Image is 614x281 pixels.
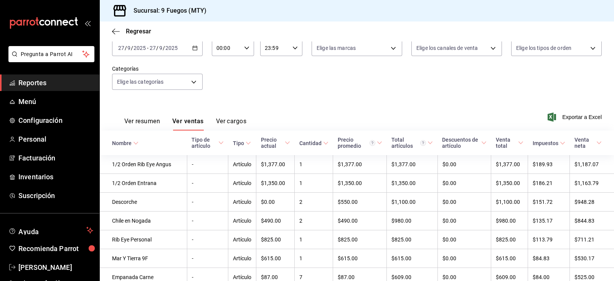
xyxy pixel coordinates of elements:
td: 1/2 Orden Rib Eye Angus [100,155,187,174]
td: $1,350.00 [491,174,528,193]
div: Impuestos [533,140,558,146]
span: / [156,45,158,51]
td: $615.00 [491,249,528,268]
span: Elige las marcas [317,44,356,52]
td: $615.00 [256,249,295,268]
td: $0.00 [437,230,491,249]
div: Precio promedio [338,137,375,149]
td: - [187,155,228,174]
a: Pregunta a Parrot AI [5,56,94,64]
div: Tipo [233,140,244,146]
div: Venta neta [574,137,595,149]
td: $1,350.00 [333,174,387,193]
td: 1 [295,230,333,249]
span: Tipo de artículo [191,137,223,149]
div: navigation tabs [124,117,246,131]
span: Total artículos [391,137,433,149]
button: Exportar a Excel [549,112,602,122]
td: - [187,212,228,230]
td: $530.17 [570,249,614,268]
td: $615.00 [387,249,437,268]
td: $490.00 [333,212,387,230]
td: 1 [295,174,333,193]
span: Personal [18,134,93,144]
button: Ver cargos [216,117,247,131]
td: $825.00 [491,230,528,249]
td: Artículo [228,212,256,230]
td: 2 [295,193,333,212]
span: Facturación [18,153,93,163]
td: $186.21 [528,174,570,193]
td: $825.00 [333,230,387,249]
span: Recomienda Parrot [18,243,93,254]
td: 2 [295,212,333,230]
td: $189.93 [528,155,570,174]
td: $825.00 [387,230,437,249]
td: $0.00 [437,155,491,174]
label: Categorías [112,66,203,71]
td: $825.00 [256,230,295,249]
button: Ver resumen [124,117,160,131]
div: Descuentos de artículo [442,137,480,149]
td: $1,100.00 [491,193,528,212]
td: Chile en Nogada [100,212,187,230]
td: $1,377.00 [387,155,437,174]
td: $1,377.00 [333,155,387,174]
td: Artículo [228,249,256,268]
input: ---- [133,45,146,51]
button: Ver ventas [172,117,204,131]
input: -- [149,45,156,51]
td: - [187,193,228,212]
td: $980.00 [387,212,437,230]
span: Cantidad [299,140,328,146]
td: Artículo [228,230,256,249]
td: 1 [295,249,333,268]
td: $1,187.07 [570,155,614,174]
td: $0.00 [437,212,491,230]
td: $84.83 [528,249,570,268]
span: Reportes [18,78,93,88]
td: Descorche [100,193,187,212]
span: / [131,45,133,51]
td: $1,377.00 [256,155,295,174]
span: Elige las categorías [117,78,164,86]
td: $844.83 [570,212,614,230]
input: -- [118,45,125,51]
span: Menú [18,96,93,107]
div: Cantidad [299,140,322,146]
span: Regresar [126,28,151,35]
span: Pregunta a Parrot AI [21,50,83,58]
td: Artículo [228,193,256,212]
td: $1,350.00 [387,174,437,193]
td: $0.00 [437,249,491,268]
span: / [163,45,165,51]
button: Regresar [112,28,151,35]
span: Elige los tipos de orden [516,44,571,52]
td: $1,377.00 [491,155,528,174]
span: / [125,45,127,51]
td: 1 [295,155,333,174]
td: $948.28 [570,193,614,212]
div: Nombre [112,140,132,146]
button: open_drawer_menu [84,20,91,26]
td: Mar Y Tierra 9F [100,249,187,268]
span: Inventarios [18,172,93,182]
td: 1/2 Orden Entrana [100,174,187,193]
span: Nombre [112,140,139,146]
td: $711.21 [570,230,614,249]
div: Venta total [496,137,517,149]
td: - [187,174,228,193]
td: $135.17 [528,212,570,230]
span: Precio promedio [338,137,382,149]
span: Tipo [233,140,251,146]
td: Rib Eye Personal [100,230,187,249]
td: - [187,230,228,249]
input: -- [127,45,131,51]
td: Artículo [228,174,256,193]
span: Configuración [18,115,93,126]
td: $615.00 [333,249,387,268]
td: $113.79 [528,230,570,249]
td: $1,350.00 [256,174,295,193]
td: $151.72 [528,193,570,212]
